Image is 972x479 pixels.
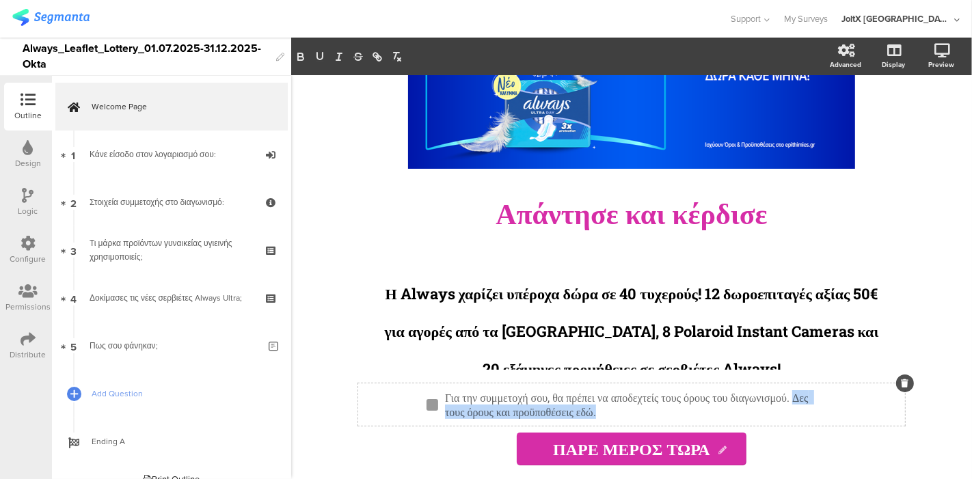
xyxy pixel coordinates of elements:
[841,12,951,25] div: JoltX [GEOGRAPHIC_DATA]
[90,291,253,305] div: Δοκίμασες τις νέες σερβιέτες Always Ultra;
[70,243,77,258] span: 3
[70,195,77,210] span: 2
[445,390,830,419] p: Για την συμμετοχή σου, θα πρέπει να αποδεχτείς τους όρους του διαγωνισμού. Δες τους όρους και προ...
[90,148,253,161] div: Κάνε είσοδο στον λογαριασμό σου:
[55,178,288,226] a: 2 Στοιχεία συμμετοχής στο διαγωνισμό:
[23,38,269,75] div: Always_Leaflet_Lottery_01.07.2025-31.12.2025-Okta
[15,157,41,169] div: Design
[928,59,954,70] div: Preview
[55,418,288,465] a: Ending A
[517,433,746,465] input: Start
[55,226,288,274] a: 3 Τι μάρκα προϊόντων γυναικείας υγιεινής χρησιμοποιείς;
[55,322,288,370] a: 5 Πως σου φάνηκαν;
[12,9,90,26] img: segmanta logo
[55,131,288,178] a: 1 Κάνε είσοδο στον λογαριασμό σου:
[5,301,51,313] div: Permissions
[72,147,76,162] span: 1
[70,290,77,305] span: 4
[10,253,46,265] div: Configure
[10,348,46,361] div: Distribute
[92,100,267,113] span: Welcome Page
[92,387,267,400] span: Add Question
[70,338,77,353] span: 5
[830,59,861,70] div: Advanced
[385,284,879,379] span: Η Always χαρίζει υπέροχα δώρα σε 40 τυχερούς! 12 δωροεπιταγές αξίας 50€ για αγορές από τα [GEOGRA...
[55,274,288,322] a: 4 Δοκίμασες τις νέες σερβιέτες Always Ultra;
[731,12,761,25] span: Support
[55,83,288,131] a: Welcome Page
[90,339,258,353] div: Πως σου φάνηκαν;
[496,194,767,232] span: Απάντησε και κέρδισε
[882,59,905,70] div: Display
[92,435,267,448] span: Ending A
[90,236,253,264] div: Τι μάρκα προϊόντων γυναικείας υγιεινής χρησιμοποιείς;
[18,205,38,217] div: Logic
[14,109,42,122] div: Outline
[90,195,253,209] div: Στοιχεία συμμετοχής στο διαγωνισμό:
